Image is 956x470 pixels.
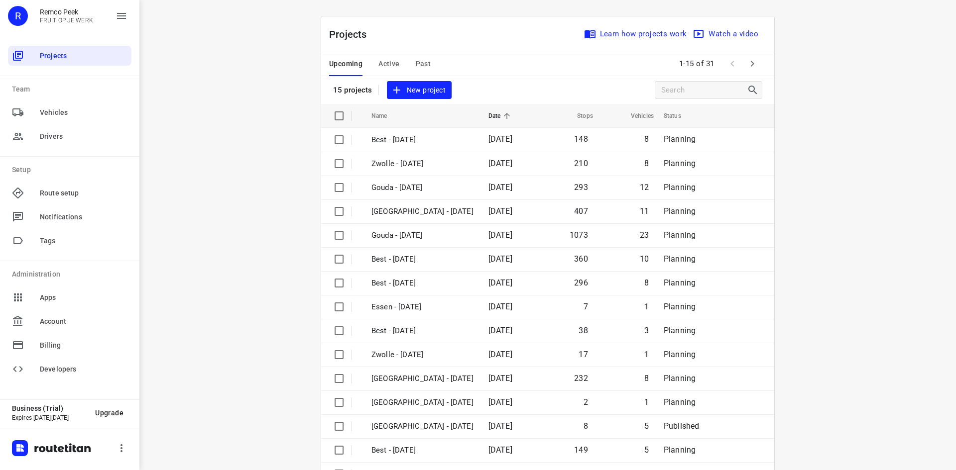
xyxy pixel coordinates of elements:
span: [DATE] [488,445,512,455]
span: Planning [664,134,696,144]
span: 1 [644,397,649,407]
span: 1 [644,350,649,359]
p: Antwerpen - Thursday [371,397,474,408]
span: 11 [640,206,649,216]
span: 1073 [570,230,588,240]
div: Route setup [8,183,131,203]
span: Tags [40,236,127,246]
p: Best - Tuesday [371,278,474,289]
p: Business (Trial) [12,404,87,412]
p: Administration [12,269,131,280]
span: Planning [664,159,696,168]
span: Vehicles [40,107,127,118]
p: Best - Friday [371,134,474,146]
span: Previous Page [722,54,742,74]
span: Developers [40,364,127,375]
p: Team [12,84,131,94]
span: 210 [574,159,588,168]
span: 7 [584,302,588,311]
span: 1 [644,302,649,311]
div: Notifications [8,207,131,227]
button: New project [387,81,452,99]
span: 8 [644,159,649,168]
p: 15 projects [333,86,372,94]
span: Planning [664,374,696,383]
span: Projects [40,51,127,61]
span: Apps [40,292,127,303]
span: Past [416,58,431,70]
p: Best - Thursday [371,254,474,265]
p: Gemeente Rotterdam - Thursday [371,421,474,432]
span: 148 [574,134,588,144]
p: Projects [329,27,375,42]
span: [DATE] [488,206,512,216]
span: 3 [644,326,649,335]
span: 23 [640,230,649,240]
div: Vehicles [8,102,131,122]
span: 2 [584,397,588,407]
p: Best - Friday [371,325,474,337]
span: [DATE] [488,183,512,192]
span: Upcoming [329,58,362,70]
span: [DATE] [488,421,512,431]
span: 8 [644,134,649,144]
span: New project [393,84,446,96]
span: 293 [574,183,588,192]
span: 8 [584,421,588,431]
div: R [8,6,28,26]
span: Published [664,421,700,431]
span: [DATE] [488,302,512,311]
span: [DATE] [488,278,512,287]
span: Stops [564,110,593,122]
span: 5 [644,445,649,455]
p: Best - Thursday [371,445,474,456]
div: Account [8,311,131,331]
p: FRUIT OP JE WERK [40,17,93,24]
span: [DATE] [488,397,512,407]
span: [DATE] [488,134,512,144]
span: Date [488,110,514,122]
span: 8 [644,278,649,287]
span: Planning [664,183,696,192]
span: Planning [664,445,696,455]
span: Planning [664,397,696,407]
span: Vehicles [618,110,654,122]
span: 407 [574,206,588,216]
div: Apps [8,287,131,307]
span: 8 [644,374,649,383]
p: Zwolle - Friday [371,158,474,170]
span: [DATE] [488,374,512,383]
div: Tags [8,231,131,251]
p: Essen - Friday [371,301,474,313]
span: Planning [664,230,696,240]
span: [DATE] [488,254,512,264]
div: Drivers [8,126,131,146]
span: Notifications [40,212,127,222]
span: [DATE] [488,326,512,335]
button: Upgrade [87,404,131,422]
span: 12 [640,183,649,192]
p: Gouda - Thursday [371,230,474,241]
input: Search projects [661,83,747,98]
span: 232 [574,374,588,383]
span: 38 [579,326,588,335]
span: Name [371,110,400,122]
p: Remco Peek [40,8,93,16]
span: 17 [579,350,588,359]
span: 360 [574,254,588,264]
p: Zwolle - Thursday [371,206,474,217]
span: 149 [574,445,588,455]
span: Planning [664,326,696,335]
span: Next Page [742,54,762,74]
span: Drivers [40,131,127,142]
div: Billing [8,335,131,355]
div: Projects [8,46,131,66]
span: Status [664,110,694,122]
span: [DATE] [488,350,512,359]
span: Upgrade [95,409,123,417]
span: 1-15 of 31 [675,53,718,75]
span: [DATE] [488,159,512,168]
span: [DATE] [488,230,512,240]
span: 296 [574,278,588,287]
span: Billing [40,340,127,351]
